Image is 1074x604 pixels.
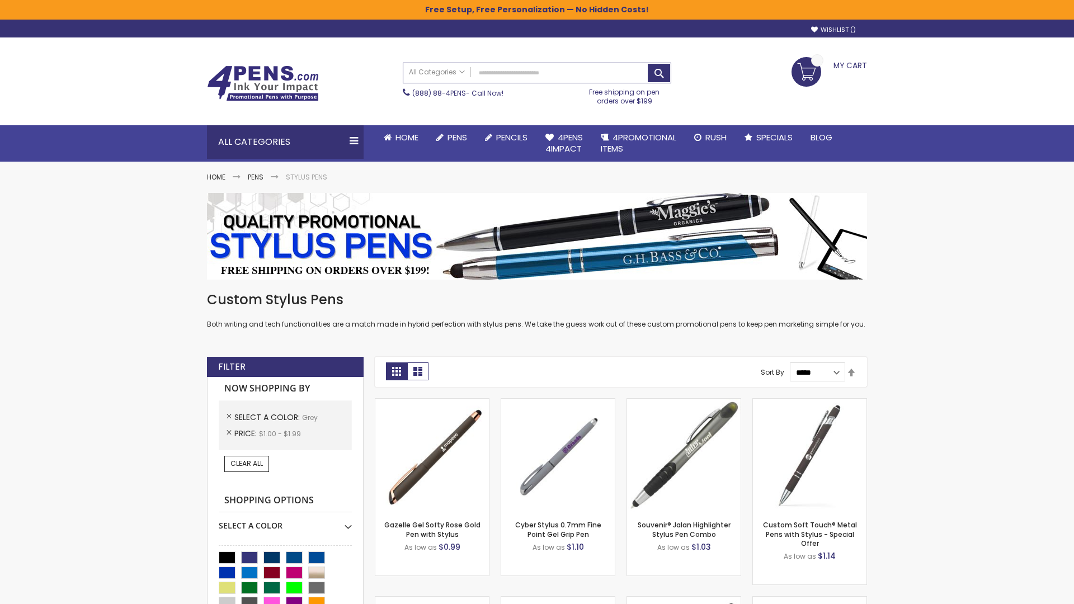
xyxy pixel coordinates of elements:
[753,398,866,408] a: Custom Soft Touch® Metal Pens with Stylus-Grey
[736,125,802,150] a: Specials
[657,542,690,552] span: As low as
[439,541,460,553] span: $0.99
[207,291,867,329] div: Both writing and tech functionalities are a match made in hybrid perfection with stylus pens. We ...
[427,125,476,150] a: Pens
[627,399,741,512] img: Souvenir® Jalan Highlighter Stylus Pen Combo-Grey
[753,399,866,512] img: Custom Soft Touch® Metal Pens with Stylus-Grey
[230,459,263,468] span: Clear All
[515,520,601,539] a: Cyber Stylus 0.7mm Fine Point Gel Grip Pen
[578,83,672,106] div: Free shipping on pen orders over $199
[784,551,816,561] span: As low as
[691,541,711,553] span: $1.03
[409,68,465,77] span: All Categories
[567,541,584,553] span: $1.10
[756,131,793,143] span: Specials
[404,542,437,552] span: As low as
[259,429,301,438] span: $1.00 - $1.99
[207,193,867,280] img: Stylus Pens
[638,520,731,539] a: Souvenir® Jalan Highlighter Stylus Pen Combo
[234,412,302,423] span: Select A Color
[384,520,481,539] a: Gazelle Gel Softy Rose Gold Pen with Stylus
[533,542,565,552] span: As low as
[207,291,867,309] h1: Custom Stylus Pens
[395,131,418,143] span: Home
[207,172,225,182] a: Home
[219,489,352,513] strong: Shopping Options
[219,512,352,531] div: Select A Color
[412,88,466,98] a: (888) 88-4PENS
[207,65,319,101] img: 4Pens Custom Pens and Promotional Products
[627,398,741,408] a: Souvenir® Jalan Highlighter Stylus Pen Combo-Grey
[802,125,841,150] a: Blog
[545,131,583,154] span: 4Pens 4impact
[763,520,857,548] a: Custom Soft Touch® Metal Pens with Stylus - Special Offer
[248,172,263,182] a: Pens
[496,131,527,143] span: Pencils
[818,550,836,561] span: $1.14
[412,88,503,98] span: - Call Now!
[286,172,327,182] strong: Stylus Pens
[601,131,676,154] span: 4PROMOTIONAL ITEMS
[234,428,259,439] span: Price
[219,377,352,400] strong: Now Shopping by
[375,398,489,408] a: Gazelle Gel Softy Rose Gold Pen with Stylus-Grey
[224,456,269,471] a: Clear All
[685,125,736,150] a: Rush
[386,362,407,380] strong: Grid
[375,125,427,150] a: Home
[536,125,592,162] a: 4Pens4impact
[705,131,727,143] span: Rush
[403,63,470,82] a: All Categories
[811,131,832,143] span: Blog
[207,125,364,159] div: All Categories
[811,26,856,34] a: Wishlist
[375,399,489,512] img: Gazelle Gel Softy Rose Gold Pen with Stylus-Grey
[501,399,615,512] img: Cyber Stylus 0.7mm Fine Point Gel Grip Pen-Grey
[501,398,615,408] a: Cyber Stylus 0.7mm Fine Point Gel Grip Pen-Grey
[476,125,536,150] a: Pencils
[761,367,784,377] label: Sort By
[218,361,246,373] strong: Filter
[592,125,685,162] a: 4PROMOTIONALITEMS
[302,413,318,422] span: Grey
[447,131,467,143] span: Pens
